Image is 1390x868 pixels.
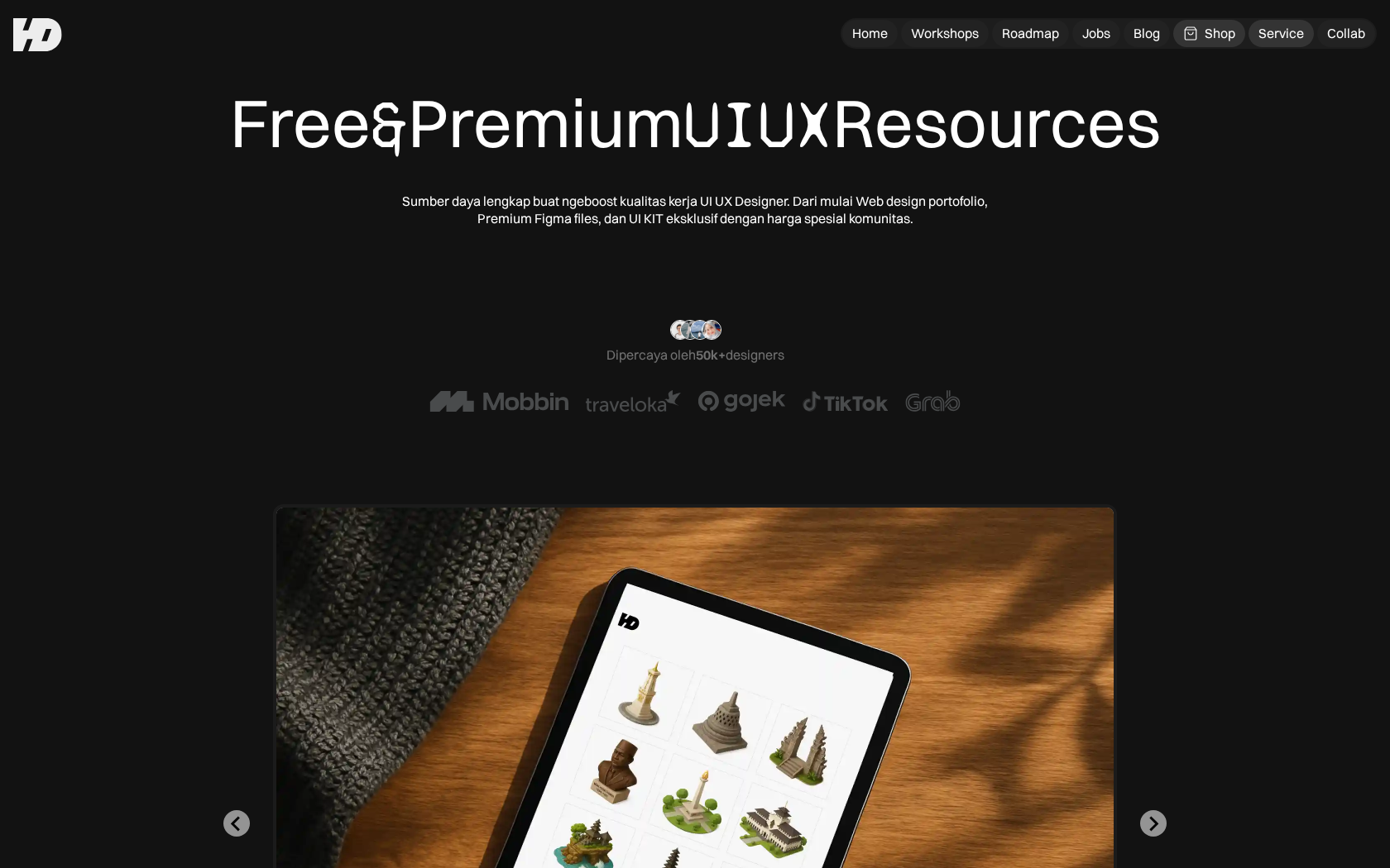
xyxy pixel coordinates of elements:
span: & [371,84,408,166]
div: Sumber daya lengkap buat ngeboost kualitas kerja UI UX Designer. Dari mulai Web design portofolio... [397,193,993,227]
a: Jobs [1072,20,1120,47]
span: 50k+ [696,346,726,363]
a: Home [842,20,898,47]
a: Shop [1173,20,1245,47]
a: Service [1249,20,1314,47]
div: Roadmap [1002,25,1059,42]
div: Collab [1327,25,1365,42]
a: Roadmap [992,20,1069,47]
a: Collab [1317,20,1375,47]
div: Free Premium Resources [230,83,1161,166]
div: Dipercaya oleh designers [606,346,784,364]
a: Blog [1124,20,1170,47]
span: UIUX [683,84,832,166]
div: Service [1258,25,1304,42]
button: Go to first slide [1140,810,1167,837]
div: Shop [1205,25,1235,42]
button: Previous slide [223,810,250,837]
a: Workshops [901,20,989,47]
div: Blog [1134,25,1160,42]
div: Home [852,25,888,42]
div: Workshops [911,25,979,42]
div: Jobs [1082,25,1110,42]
